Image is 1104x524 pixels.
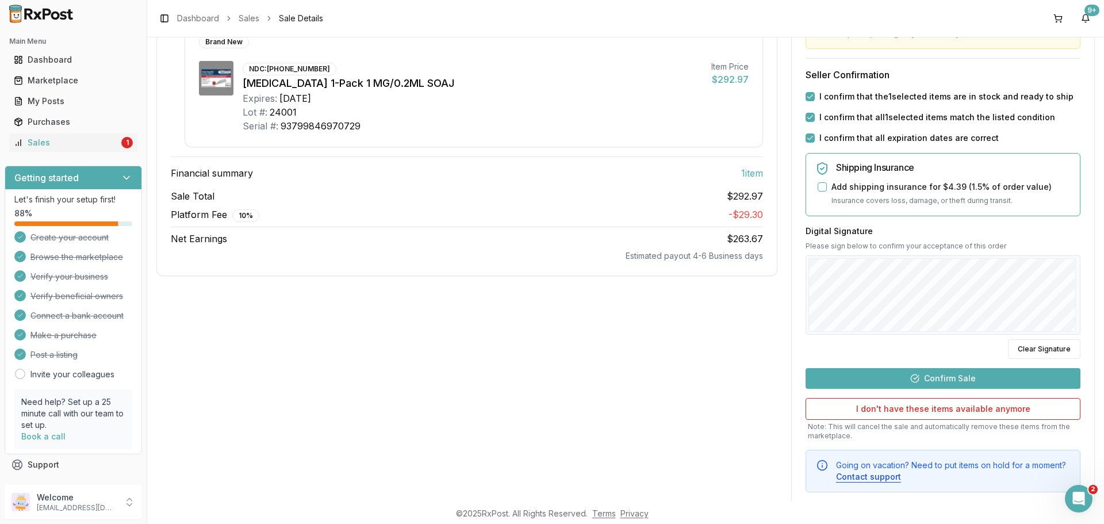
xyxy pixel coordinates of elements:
span: Verify beneficial owners [30,290,123,302]
a: Dashboard [177,13,219,24]
a: Privacy [620,508,649,518]
button: Marketplace [5,71,142,90]
p: Note: This will cancel the sale and automatically remove these items from the marketplace. [806,422,1080,441]
button: Sales1 [5,133,142,152]
div: [MEDICAL_DATA] 1-Pack 1 MG/0.2ML SOAJ [243,75,702,91]
div: 93799846970729 [281,119,361,133]
span: Create your account [30,232,109,243]
span: Post a listing [30,349,78,361]
div: 1 [121,137,133,148]
div: Brand New [199,36,249,48]
button: Dashboard [5,51,142,69]
button: My Posts [5,92,142,110]
div: NDC: [PHONE_NUMBER] [243,63,336,75]
img: RxPost Logo [5,5,78,23]
div: Sales [14,137,119,148]
iframe: Intercom live chat [1065,485,1092,512]
span: Connect a bank account [30,310,124,322]
button: Feedback [5,475,142,496]
div: 24001 [270,105,297,119]
img: User avatar [11,493,30,511]
label: I confirm that all expiration dates are correct [819,132,999,144]
p: Insurance covers loss, damage, or theft during transit. [831,195,1071,206]
button: I don't have these items available anymore [806,398,1080,420]
span: Financial summary [171,166,253,180]
label: I confirm that the 1 selected items are in stock and ready to ship [819,91,1074,102]
span: Verify your business [30,271,108,282]
span: Sale Details [279,13,323,24]
h2: Main Menu [9,37,137,46]
a: Sales1 [9,132,137,153]
div: 9+ [1084,5,1099,16]
button: Purchases [5,113,142,131]
label: I confirm that all 1 selected items match the listed condition [819,112,1055,123]
div: Lot #: [243,105,267,119]
div: 10 % [232,209,259,222]
div: Serial #: [243,119,278,133]
div: My Posts [14,95,133,107]
span: Sale Total [171,189,214,203]
div: [DATE] [279,91,311,105]
div: Dashboard [14,54,133,66]
h3: Digital Signature [806,225,1080,237]
div: Purchases [14,116,133,128]
p: Welcome [37,492,117,503]
p: Let's finish your setup first! [14,194,132,205]
nav: breadcrumb [177,13,323,24]
a: Marketplace [9,70,137,91]
a: Purchases [9,112,137,132]
span: 1 item [741,166,763,180]
h5: Shipping Insurance [836,163,1071,172]
a: Dashboard [9,49,137,70]
a: Invite your colleagues [30,369,114,380]
button: Confirm Sale [806,368,1080,389]
button: Support [5,454,142,475]
button: 9+ [1076,9,1095,28]
p: Please sign below to confirm your acceptance of this order [806,242,1080,251]
span: Feedback [28,480,67,491]
h3: Seller Confirmation [806,68,1080,82]
label: Add shipping insurance for $4.39 ( 1.5 % of order value) [831,181,1052,193]
span: Make a purchase [30,330,97,341]
div: Expires: [243,91,277,105]
p: Need help? Set up a 25 minute call with our team to set up. [21,396,125,431]
span: Net Earnings [171,232,227,246]
a: Book a call [21,431,66,441]
span: - $29.30 [729,209,763,220]
button: Clear Signature [1008,339,1080,359]
div: Estimated payout 4-6 Business days [171,250,763,262]
a: Sales [239,13,259,24]
div: Going on vacation? Need to put items on hold for a moment? [836,460,1071,483]
span: Platform Fee [171,208,259,222]
div: Marketplace [14,75,133,86]
h3: Getting started [14,171,79,185]
span: $263.67 [727,233,763,244]
span: $292.97 [727,189,763,203]
button: Contact support [836,471,901,483]
span: 88 % [14,208,32,219]
a: My Posts [9,91,137,112]
div: Item Price [711,61,749,72]
span: Browse the marketplace [30,251,123,263]
p: [EMAIL_ADDRESS][DOMAIN_NAME] [37,503,117,512]
span: 2 [1088,485,1098,494]
img: Gvoke HypoPen 1-Pack 1 MG/0.2ML SOAJ [199,61,233,95]
div: $292.97 [711,72,749,86]
a: Terms [592,508,616,518]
